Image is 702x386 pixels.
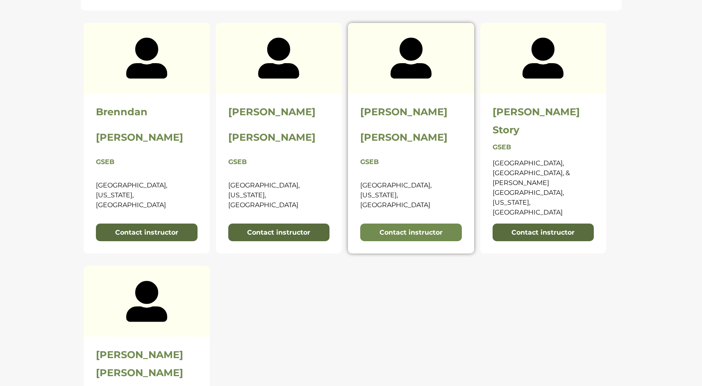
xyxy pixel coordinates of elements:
[96,349,198,361] h2: [PERSON_NAME]
[493,106,594,118] h2: [PERSON_NAME]
[493,158,594,217] p: [GEOGRAPHIC_DATA], [GEOGRAPHIC_DATA], & [PERSON_NAME][GEOGRAPHIC_DATA], [US_STATE], [GEOGRAPHIC_D...
[96,180,198,210] p: [GEOGRAPHIC_DATA], [US_STATE], [GEOGRAPHIC_DATA]
[96,132,198,144] h2: [PERSON_NAME]
[493,224,594,242] a: Contact instructor
[228,180,330,210] p: [GEOGRAPHIC_DATA], [US_STATE], [GEOGRAPHIC_DATA]
[96,224,198,242] a: Contact instructor
[228,157,330,167] p: GSEB
[360,224,462,242] a: Contact instructor
[493,124,594,136] h2: Story
[96,106,198,118] h2: Brenndan
[228,132,330,144] h2: [PERSON_NAME]
[360,180,462,210] p: [GEOGRAPHIC_DATA], [US_STATE], [GEOGRAPHIC_DATA]
[360,106,462,118] h2: [PERSON_NAME]
[228,106,330,118] h2: [PERSON_NAME]
[493,142,594,152] p: GSEB
[96,367,198,379] h2: [PERSON_NAME]
[96,157,198,167] p: GSEB
[360,157,462,167] p: GSEB
[360,132,462,144] h2: [PERSON_NAME]
[228,224,330,242] a: Contact instructor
